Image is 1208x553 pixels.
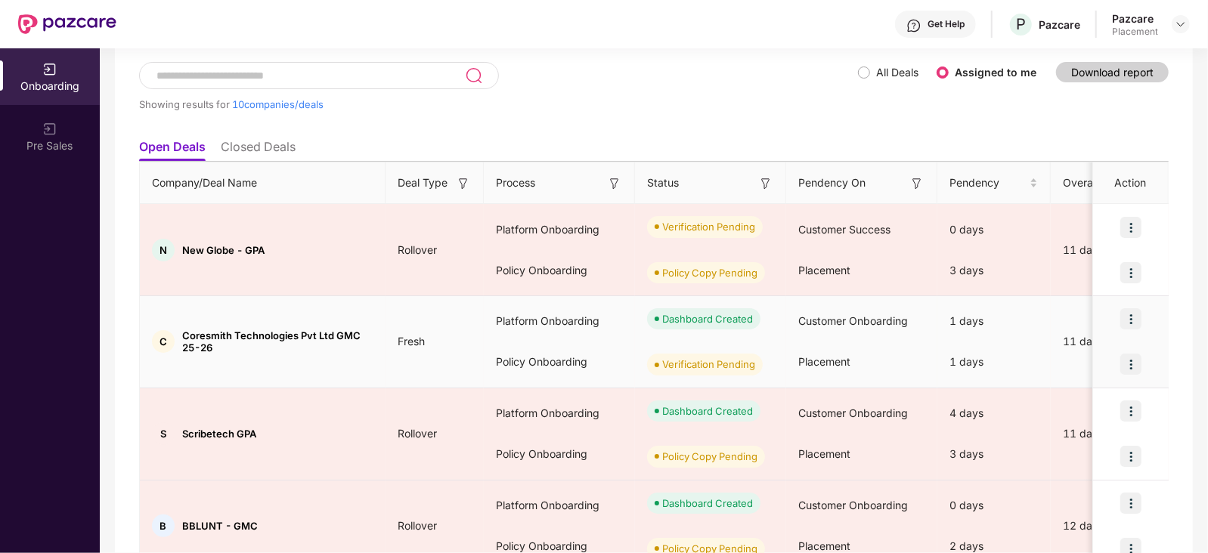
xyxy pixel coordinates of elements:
div: 11 days [1051,333,1179,350]
div: Platform Onboarding [484,485,635,526]
div: Policy Copy Pending [662,265,757,280]
span: New Globe - GPA [182,244,265,256]
th: Overall Pendency [1051,162,1179,204]
img: svg+xml;base64,PHN2ZyB3aWR0aD0iMTYiIGhlaWdodD0iMTYiIHZpZXdCb3g9IjAgMCAxNiAxNiIgZmlsbD0ibm9uZSIgeG... [758,176,773,191]
span: Fresh [386,335,437,348]
div: Showing results for [139,98,858,110]
label: All Deals [876,66,918,79]
span: Rollover [386,427,449,440]
span: P [1016,15,1026,33]
div: Dashboard Created [662,496,753,511]
span: BBLUNT - GMC [182,520,258,532]
div: 1 days [937,301,1051,341]
span: Placement [798,355,850,368]
span: Customer Success [798,223,891,236]
span: Rollover [386,519,449,532]
div: 0 days [937,209,1051,250]
div: Get Help [928,18,965,30]
img: svg+xml;base64,PHN2ZyB3aWR0aD0iMjAiIGhlaWdodD0iMjAiIHZpZXdCb3g9IjAgMCAyMCAyMCIgZmlsbD0ibm9uZSIgeG... [42,122,57,137]
img: svg+xml;base64,PHN2ZyB3aWR0aD0iMjQiIGhlaWdodD0iMjUiIHZpZXdCb3g9IjAgMCAyNCAyNSIgZmlsbD0ibm9uZSIgeG... [465,66,482,85]
img: svg+xml;base64,PHN2ZyB3aWR0aD0iMTYiIGhlaWdodD0iMTYiIHZpZXdCb3g9IjAgMCAxNiAxNiIgZmlsbD0ibm9uZSIgeG... [909,176,925,191]
div: Verification Pending [662,357,755,372]
label: Assigned to me [955,66,1036,79]
img: icon [1120,400,1141,422]
img: icon [1120,262,1141,283]
img: icon [1120,354,1141,375]
div: Policy Onboarding [484,341,635,382]
div: Pazcare [1039,17,1080,32]
div: Placement [1112,26,1158,38]
img: svg+xml;base64,PHN2ZyBpZD0iSGVscC0zMngzMiIgeG1sbnM9Imh0dHA6Ly93d3cudzMub3JnLzIwMDAvc3ZnIiB3aWR0aD... [906,18,921,33]
span: Coresmith Technologies Pvt Ltd GMC 25-26 [182,329,373,354]
div: C [152,330,175,353]
div: 4 days [937,393,1051,434]
span: Customer Onboarding [798,406,908,419]
span: Pendency [949,175,1027,191]
li: Open Deals [139,139,206,161]
span: Deal Type [398,175,448,191]
div: Platform Onboarding [484,393,635,434]
img: New Pazcare Logo [18,14,116,34]
img: svg+xml;base64,PHN2ZyB3aWR0aD0iMTYiIGhlaWdodD0iMTYiIHZpZXdCb3g9IjAgMCAxNiAxNiIgZmlsbD0ibm9uZSIgeG... [456,176,471,191]
span: Placement [798,264,850,276]
th: Pendency [937,162,1051,204]
div: 11 days [1051,425,1179,442]
span: Placement [798,539,850,552]
img: svg+xml;base64,PHN2ZyB3aWR0aD0iMjAiIGhlaWdodD0iMjAiIHZpZXdCb3g9IjAgMCAyMCAyMCIgZmlsbD0ibm9uZSIgeG... [42,62,57,77]
div: Policy Onboarding [484,434,635,474]
img: svg+xml;base64,PHN2ZyBpZD0iRHJvcGRvd24tMzJ4MzIiIHhtbG5zPSJodHRwOi8vd3d3LnczLm9yZy8yMDAwL3N2ZyIgd2... [1175,18,1187,30]
span: 10 companies/deals [232,98,324,110]
div: Pazcare [1112,11,1158,26]
span: Status [647,175,679,191]
div: Policy Onboarding [484,250,635,291]
span: Rollover [386,243,449,256]
img: svg+xml;base64,PHN2ZyB3aWR0aD0iMTYiIGhlaWdodD0iMTYiIHZpZXdCb3g9IjAgMCAxNiAxNiIgZmlsbD0ibm9uZSIgeG... [607,176,622,191]
button: Download report [1056,62,1169,82]
div: 12 days [1051,517,1179,534]
th: Action [1093,162,1169,204]
div: 3 days [937,250,1051,291]
th: Company/Deal Name [140,162,386,204]
div: B [152,514,175,537]
span: Pendency On [798,175,866,191]
div: 1 days [937,341,1051,382]
div: N [152,239,175,261]
img: icon [1120,493,1141,514]
span: Placement [798,447,850,460]
div: Dashboard Created [662,403,753,419]
div: 0 days [937,485,1051,526]
div: 3 days [937,434,1051,474]
img: icon [1120,446,1141,467]
img: icon [1120,308,1141,329]
div: Platform Onboarding [484,209,635,250]
div: Platform Onboarding [484,301,635,341]
div: S [152,422,175,445]
div: Verification Pending [662,219,755,234]
span: Scribetech GPA [182,428,256,440]
div: Dashboard Created [662,311,753,326]
img: icon [1120,217,1141,238]
span: Customer Onboarding [798,499,908,511]
span: Process [496,175,535,191]
div: Policy Copy Pending [662,449,757,464]
span: Customer Onboarding [798,314,908,327]
li: Closed Deals [221,139,296,161]
div: 11 days [1051,242,1179,258]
